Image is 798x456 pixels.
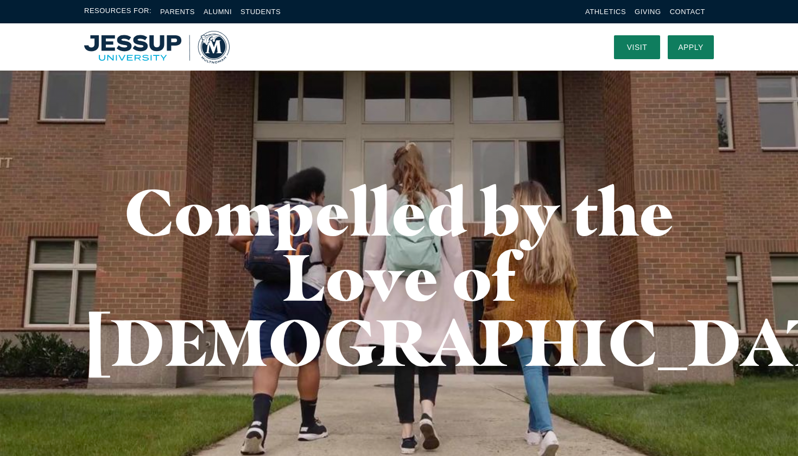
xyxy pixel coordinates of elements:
[585,8,626,16] a: Athletics
[668,35,714,59] a: Apply
[670,8,705,16] a: Contact
[84,31,230,64] a: Home
[84,179,714,375] h1: Compelled by the Love of [DEMOGRAPHIC_DATA]
[635,8,661,16] a: Giving
[160,8,195,16] a: Parents
[240,8,281,16] a: Students
[204,8,232,16] a: Alumni
[84,5,151,18] span: Resources For:
[614,35,660,59] a: Visit
[84,31,230,64] img: Multnomah University Logo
